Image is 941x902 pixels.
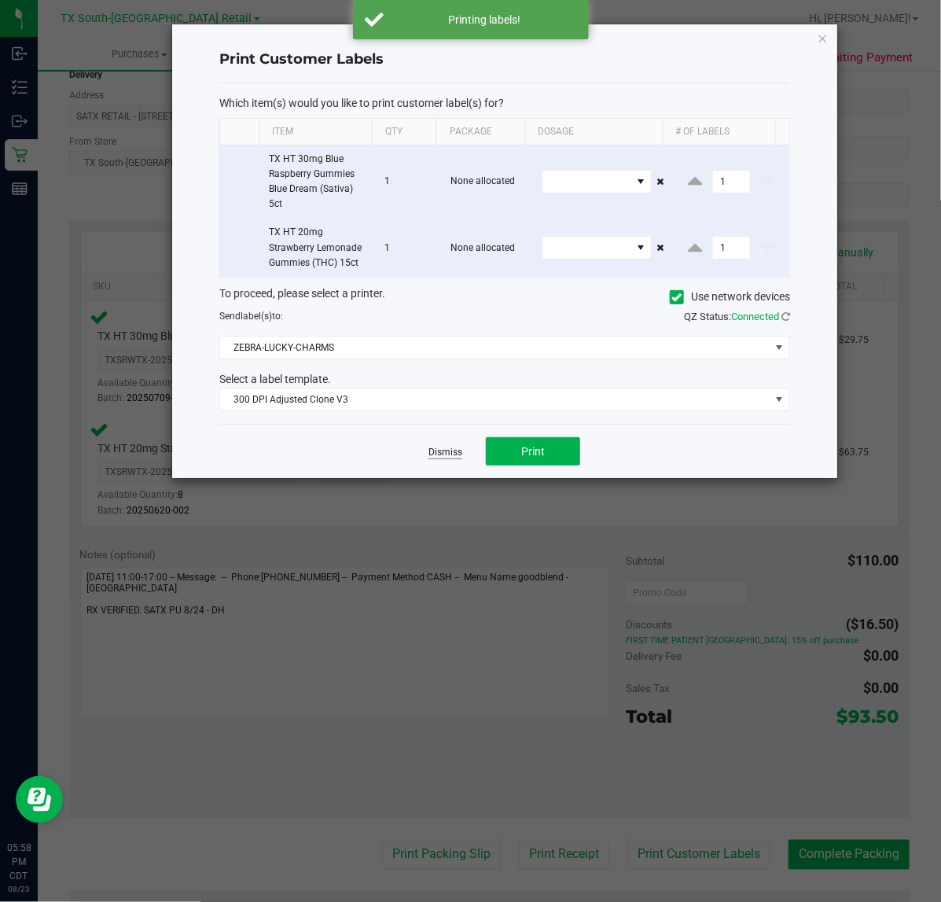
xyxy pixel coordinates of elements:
[486,437,580,466] button: Print
[220,388,770,411] span: 300 DPI Adjusted Clone V3
[392,12,577,28] div: Printing labels!
[670,289,790,305] label: Use network devices
[259,219,376,277] td: TX HT 20mg Strawberry Lemonade Gummies (THC) 15ct
[525,119,662,145] th: Dosage
[442,219,533,277] td: None allocated
[16,776,63,823] iframe: Resource center
[684,311,790,322] span: QZ Status:
[375,219,441,277] td: 1
[521,445,545,458] span: Print
[259,145,376,219] td: TX HT 30mg Blue Raspberry Gummies Blue Dream (Sativa) 5ct
[375,145,441,219] td: 1
[731,311,779,322] span: Connected
[219,311,283,322] span: Send to:
[259,119,373,145] th: Item
[663,119,776,145] th: # of labels
[208,285,802,309] div: To proceed, please select a printer.
[241,311,272,322] span: label(s)
[442,145,533,219] td: None allocated
[436,119,525,145] th: Package
[428,446,462,459] a: Dismiss
[372,119,436,145] th: Qty
[219,50,790,70] h4: Print Customer Labels
[220,337,770,359] span: ZEBRA-LUCKY-CHARMS
[219,96,790,110] p: Which item(s) would you like to print customer label(s) for?
[208,371,802,388] div: Select a label template.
